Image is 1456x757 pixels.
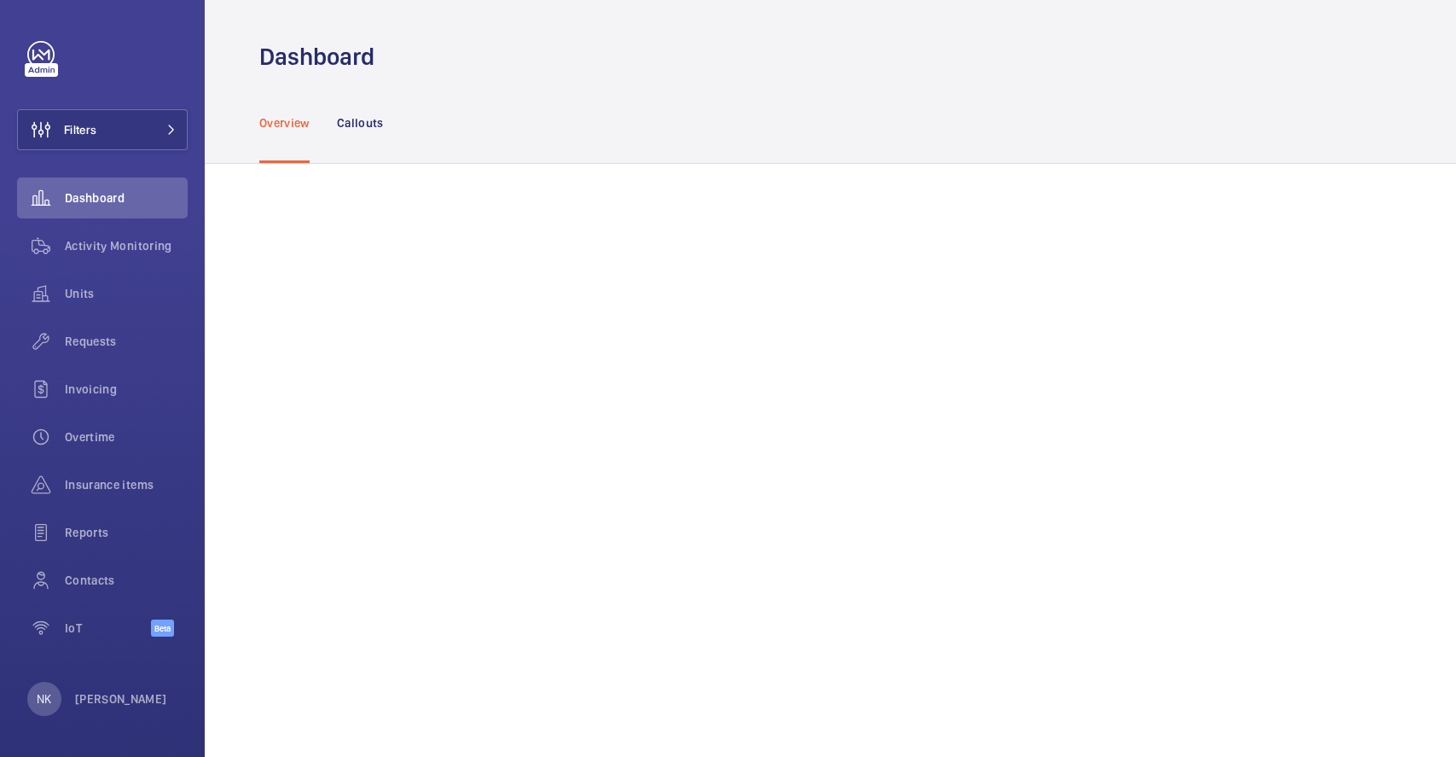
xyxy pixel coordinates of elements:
[151,620,174,637] span: Beta
[65,620,151,637] span: IoT
[65,428,188,445] span: Overtime
[65,572,188,589] span: Contacts
[65,381,188,398] span: Invoicing
[65,524,188,541] span: Reports
[75,690,167,708] p: [PERSON_NAME]
[259,41,385,73] h1: Dashboard
[65,285,188,302] span: Units
[65,189,188,207] span: Dashboard
[259,114,310,131] p: Overview
[337,114,384,131] p: Callouts
[37,690,51,708] p: NK
[17,109,188,150] button: Filters
[65,476,188,493] span: Insurance items
[65,237,188,254] span: Activity Monitoring
[64,121,96,138] span: Filters
[65,333,188,350] span: Requests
